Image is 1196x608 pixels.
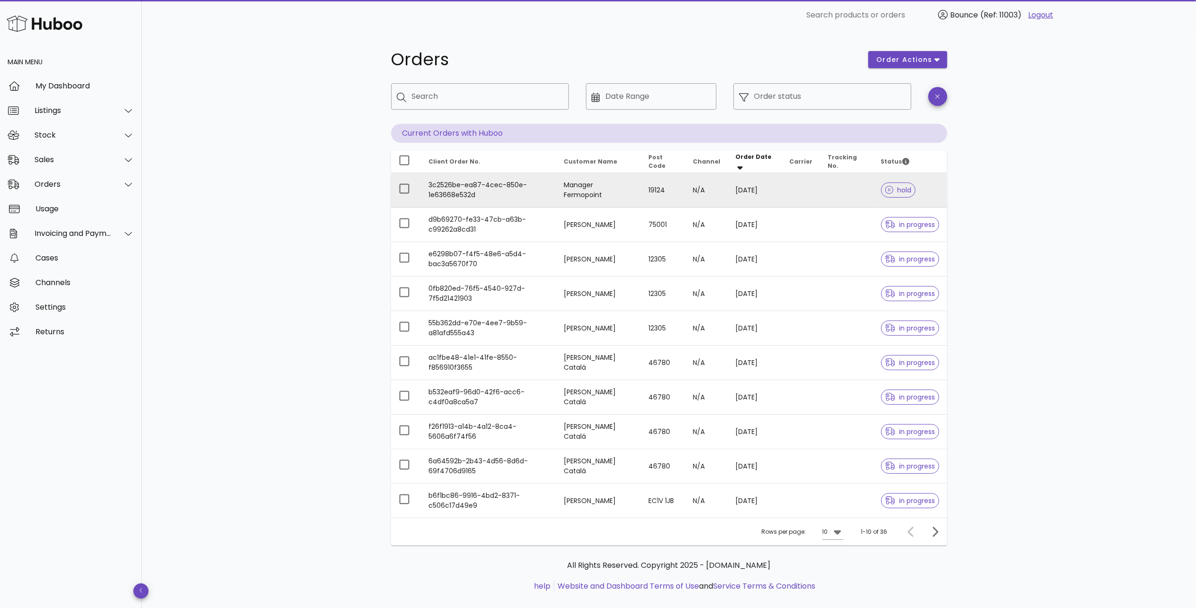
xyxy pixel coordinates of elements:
td: [PERSON_NAME] [556,277,641,311]
td: e6298b07-f4f5-48e6-a5d4-bac3a5670f70 [421,242,557,277]
span: Post Code [648,153,665,170]
td: f26f1913-a14b-4a12-8ca4-5606a6f74f56 [421,415,557,449]
span: in progress [885,497,935,504]
span: Status [881,157,909,165]
td: N/A [686,173,728,208]
a: Service Terms & Conditions [713,581,815,591]
span: Carrier [789,157,812,165]
div: Settings [35,303,134,312]
td: N/A [686,380,728,415]
td: [PERSON_NAME] Catalá [556,415,641,449]
a: Logout [1028,9,1053,21]
span: in progress [885,221,935,228]
td: [PERSON_NAME] [556,242,641,277]
td: N/A [686,415,728,449]
td: [PERSON_NAME] Catalá [556,449,641,484]
span: in progress [885,428,935,435]
td: 12305 [641,311,686,346]
td: d9b69270-fe33-47cb-a63b-c99262a8cd31 [421,208,557,242]
span: in progress [885,256,935,262]
td: [DATE] [728,173,782,208]
span: in progress [885,359,935,366]
td: 6a64592b-2b43-4d56-8d6d-69f4706d9165 [421,449,557,484]
td: 12305 [641,242,686,277]
span: Channel [693,157,721,165]
td: [PERSON_NAME] [556,311,641,346]
span: Customer Name [564,157,617,165]
div: 10 [822,528,828,536]
td: N/A [686,311,728,346]
p: All Rights Reserved. Copyright 2025 - [DOMAIN_NAME] [399,560,940,571]
td: [DATE] [728,380,782,415]
span: Tracking No. [828,153,857,170]
span: Client Order No. [429,157,481,165]
td: 46780 [641,415,686,449]
td: Manager Fermopoint [556,173,641,208]
td: [DATE] [728,277,782,311]
span: order actions [876,55,933,65]
th: Channel [686,150,728,173]
th: Post Code [641,150,686,173]
td: [DATE] [728,311,782,346]
th: Order Date: Sorted descending. Activate to remove sorting. [728,150,782,173]
span: hold [885,187,912,193]
img: Huboo Logo [7,13,82,34]
div: Rows per page: [762,518,843,546]
td: [DATE] [728,415,782,449]
td: 46780 [641,346,686,380]
span: Bounce [950,9,978,20]
td: 3c2526be-ea87-4cec-850e-1e63668e532d [421,173,557,208]
td: [PERSON_NAME] Catalá [556,346,641,380]
td: b532eaf9-96d0-42f6-acc6-c4df0a8ca5a7 [421,380,557,415]
td: 19124 [641,173,686,208]
td: ac1fbe48-41e1-41fe-8550-f856910f3655 [421,346,557,380]
th: Tracking No. [820,150,873,173]
td: [PERSON_NAME] Catalá [556,380,641,415]
span: in progress [885,463,935,469]
td: N/A [686,449,728,484]
button: order actions [868,51,947,68]
td: 12305 [641,277,686,311]
div: 10Rows per page: [822,524,843,539]
span: (Ref: 11003) [980,9,1021,20]
div: Listings [35,106,112,115]
td: [DATE] [728,449,782,484]
td: [DATE] [728,346,782,380]
div: Invoicing and Payments [35,229,112,238]
td: 55b362dd-e70e-4ee7-9b59-a81afd555a43 [421,311,557,346]
td: [DATE] [728,208,782,242]
h1: Orders [391,51,857,68]
div: Returns [35,327,134,336]
td: 46780 [641,380,686,415]
div: 1-10 of 36 [861,528,888,536]
td: N/A [686,277,728,311]
div: Channels [35,278,134,287]
button: Next page [926,523,943,540]
td: EC1V 1JB [641,484,686,518]
td: 0fb820ed-76f5-4540-927d-7f5d21421903 [421,277,557,311]
span: Order Date [736,153,772,161]
td: N/A [686,484,728,518]
span: in progress [885,290,935,297]
a: help [534,581,550,591]
span: in progress [885,325,935,331]
th: Client Order No. [421,150,557,173]
a: Website and Dashboard Terms of Use [558,581,699,591]
td: 46780 [641,449,686,484]
td: [DATE] [728,484,782,518]
div: Sales [35,155,112,164]
div: My Dashboard [35,81,134,90]
div: Stock [35,130,112,139]
td: N/A [686,346,728,380]
div: Cases [35,253,134,262]
td: N/A [686,242,728,277]
th: Carrier [782,150,820,173]
span: in progress [885,394,935,400]
li: and [554,581,815,592]
th: Customer Name [556,150,641,173]
td: [PERSON_NAME] [556,484,641,518]
th: Status [873,150,947,173]
p: Current Orders with Huboo [391,124,947,143]
td: [DATE] [728,242,782,277]
div: Orders [35,180,112,189]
